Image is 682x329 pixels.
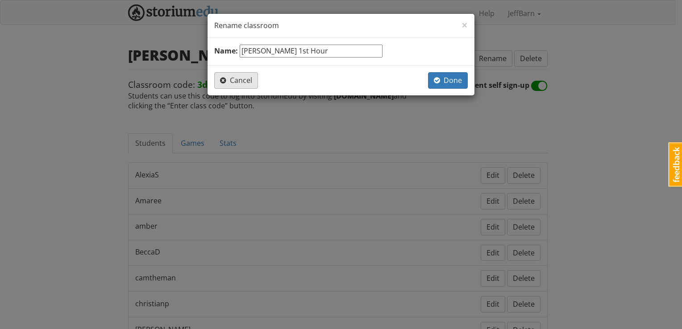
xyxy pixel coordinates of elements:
button: Done [428,72,468,89]
span: Done [434,75,462,85]
span: × [462,17,468,32]
label: Name: [214,46,238,56]
button: Cancel [214,72,258,89]
span: Cancel [220,75,252,85]
div: Rename classroom [208,14,474,38]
